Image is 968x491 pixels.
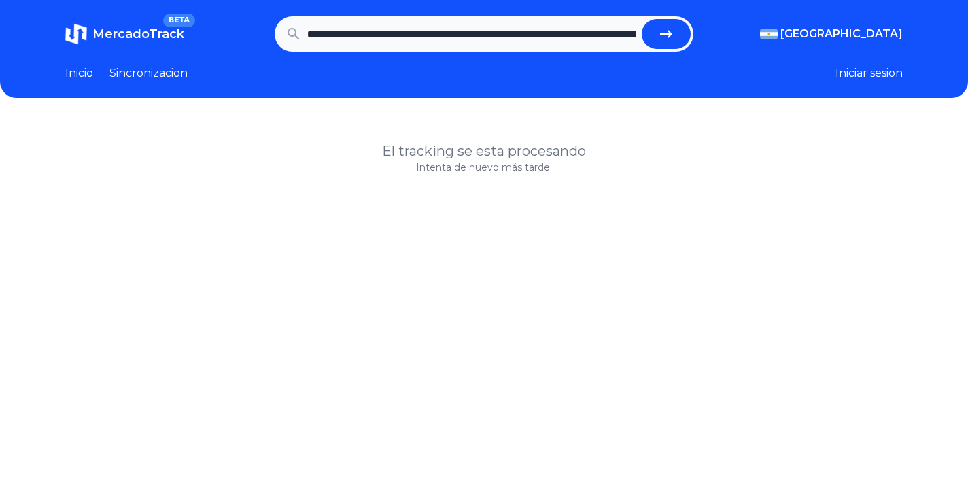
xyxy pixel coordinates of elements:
[65,141,903,160] h1: El tracking se esta procesando
[109,65,188,82] a: Sincronizacion
[760,26,903,42] button: [GEOGRAPHIC_DATA]
[835,65,903,82] button: Iniciar sesion
[780,26,903,42] span: [GEOGRAPHIC_DATA]
[65,65,93,82] a: Inicio
[65,23,184,45] a: MercadoTrackBETA
[163,14,195,27] span: BETA
[65,160,903,174] p: Intenta de nuevo más tarde.
[65,23,87,45] img: MercadoTrack
[92,27,184,41] span: MercadoTrack
[760,29,778,39] img: Argentina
